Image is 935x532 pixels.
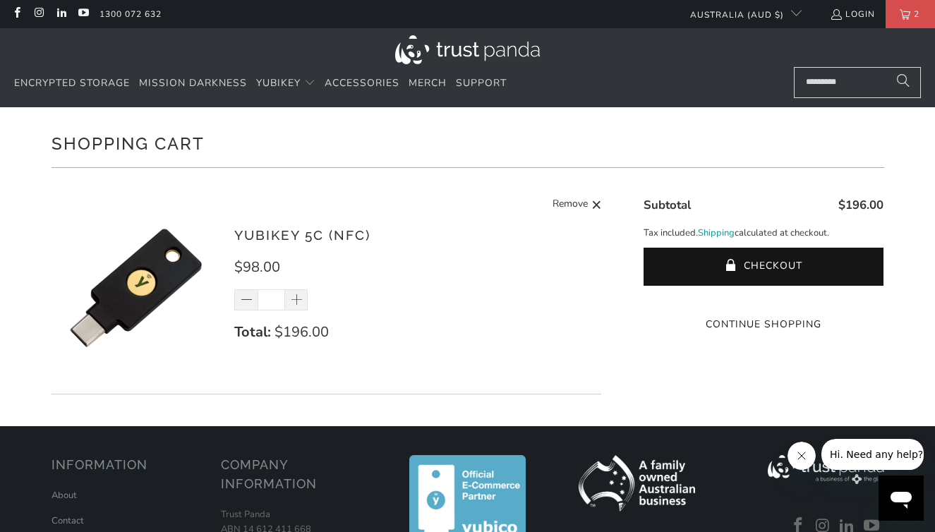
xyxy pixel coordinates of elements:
span: Remove [553,196,588,214]
a: Remove [553,196,602,214]
iframe: Message from company [821,439,924,470]
a: Trust Panda Australia on YouTube [77,8,89,20]
p: Tax included. calculated at checkout. [644,226,883,241]
summary: YubiKey [256,67,315,100]
a: Encrypted Storage [14,67,130,100]
span: Merch [409,76,447,90]
strong: Total: [234,322,271,341]
span: YubiKey [256,76,301,90]
a: Trust Panda Australia on Instagram [32,8,44,20]
span: $196.00 [275,322,329,341]
a: YubiKey 5C (NFC) [234,227,370,243]
a: Shipping [698,226,735,241]
span: $98.00 [234,258,280,277]
a: 1300 072 632 [99,6,162,22]
button: Search [886,67,921,98]
iframe: Button to launch messaging window [879,476,924,521]
a: About [52,489,77,502]
a: Trust Panda Australia on Facebook [11,8,23,20]
a: Login [830,6,875,22]
a: Mission Darkness [139,67,247,100]
a: Accessories [325,67,399,100]
span: Subtotal [644,197,691,213]
a: Trust Panda Australia on LinkedIn [55,8,67,20]
img: YubiKey 5C (NFC) [52,203,221,373]
span: Mission Darkness [139,76,247,90]
a: Support [456,67,507,100]
img: Trust Panda Australia [395,35,540,64]
a: Continue Shopping [644,317,883,332]
a: Contact [52,514,84,527]
span: Accessories [325,76,399,90]
span: Support [456,76,507,90]
span: Encrypted Storage [14,76,130,90]
h1: Shopping Cart [52,128,884,157]
button: Checkout [644,248,883,286]
nav: Translation missing: en.navigation.header.main_nav [14,67,507,100]
span: $196.00 [838,197,883,213]
iframe: Close message [788,442,816,470]
a: Merch [409,67,447,100]
input: Search... [794,67,921,98]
